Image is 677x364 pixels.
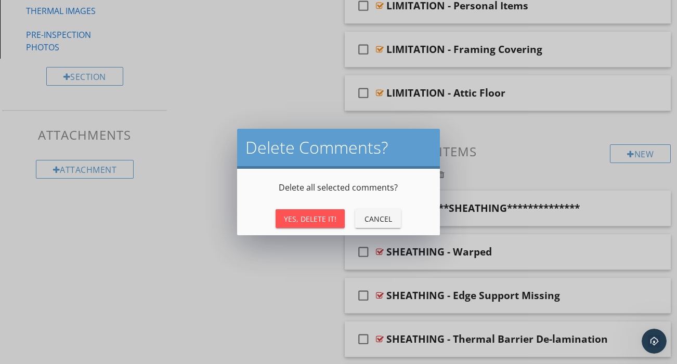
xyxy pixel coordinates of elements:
[355,209,401,228] button: Cancel
[276,209,345,228] button: Yes, Delete It!
[642,329,667,354] iframe: Intercom live chat
[237,169,440,206] div: Delete all selected comments?
[284,213,336,224] div: Yes, Delete It!
[363,213,393,224] div: Cancel
[245,137,432,158] h2: Delete Comments?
